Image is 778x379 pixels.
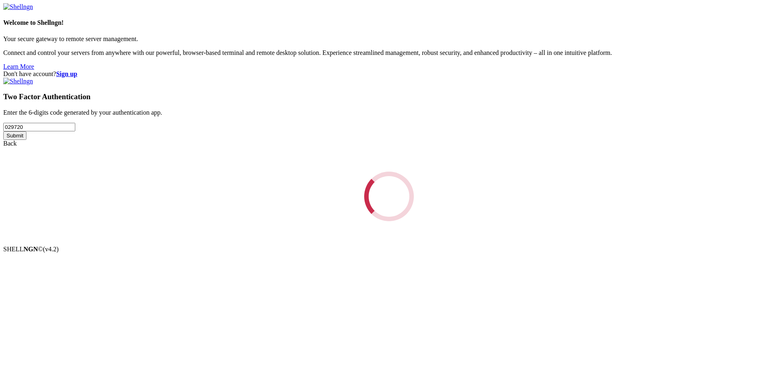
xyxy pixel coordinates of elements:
img: Shellngn [3,3,33,11]
p: Connect and control your servers from anywhere with our powerful, browser-based terminal and remo... [3,49,775,57]
div: Don't have account? [3,70,775,78]
span: 4.2.0 [43,246,59,253]
input: Submit [3,131,26,140]
a: Sign up [56,70,77,77]
a: Learn More [3,63,34,70]
b: NGN [24,246,38,253]
a: Back [3,140,17,147]
h3: Two Factor Authentication [3,92,775,101]
input: Two factor code [3,123,75,131]
p: Your secure gateway to remote server management. [3,35,775,43]
div: Loading... [354,161,424,231]
p: Enter the 6-digits code generated by your authentication app. [3,109,775,116]
img: Shellngn [3,78,33,85]
h4: Welcome to Shellngn! [3,19,775,26]
span: SHELL © [3,246,59,253]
